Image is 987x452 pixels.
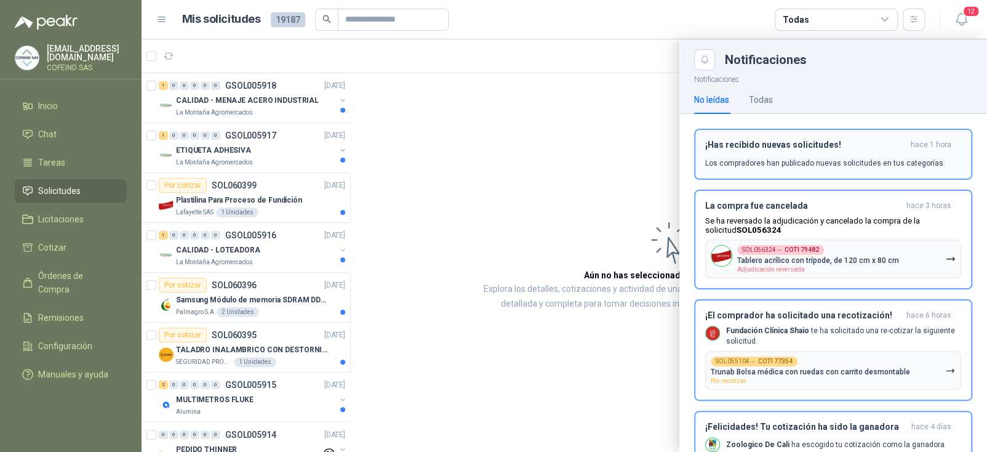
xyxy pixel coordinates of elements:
[47,64,127,71] p: COFEIND SAS
[950,9,972,31] button: 12
[15,46,39,70] img: Company Logo
[15,306,127,329] a: Remisiones
[15,123,127,146] a: Chat
[726,440,945,450] p: ha escogido tu cotización como la ganadora
[705,310,901,321] h3: ¡El comprador ha solicitado una recotización!
[38,184,81,198] span: Solicitudes
[271,12,305,27] span: 19187
[15,334,127,358] a: Configuración
[726,326,961,347] p: te ha solicitado una re-cotizar la siguiente solicitud.
[906,310,951,321] span: hace 6 horas
[705,140,906,150] h3: ¡Has recibido nuevas solicitudes!
[38,339,92,353] span: Configuración
[706,326,719,340] img: Company Logo
[15,236,127,259] a: Cotizar
[47,44,127,62] p: [EMAIL_ADDRESS][DOMAIN_NAME]
[785,247,819,253] b: COT179482
[749,93,773,107] div: Todas
[38,311,84,325] span: Remisiones
[694,93,729,107] div: No leídas
[911,140,951,150] span: hace 1 hora
[694,299,972,402] button: ¡El comprador ha solicitado una recotización!hace 6 horas Company LogoFundación Clínica Shaio te ...
[705,351,961,390] button: SOL055104→COT177354Trunab Bolsa médica con ruedas con carrito desmontablePor recotizar
[679,70,987,86] p: Notificaciones
[38,99,58,113] span: Inicio
[15,94,127,118] a: Inicio
[694,49,715,70] button: Close
[911,422,951,432] span: hace 4 días
[726,440,789,449] b: Zoologico De Cali
[705,216,961,235] p: Se ha reversado la adjudicación y cancelado la compra de la solicitud
[38,269,115,296] span: Órdenes de Compra
[758,358,793,365] b: COT177354
[182,10,261,28] h1: Mis solicitudes
[38,156,65,169] span: Tareas
[705,240,961,278] button: Company LogoSOL056324→COT179482Tablero acrílico con trípode, de 120 cm x 80 cmAdjudicación reversada
[726,326,809,335] b: Fundación Clínica Shaio
[705,422,906,432] h3: ¡Felicidades! Tu cotización ha sido la ganadora
[711,357,797,366] div: SOL055104 →
[706,438,719,451] img: Company Logo
[38,127,57,141] span: Chat
[15,208,127,231] a: Licitaciones
[737,245,824,255] div: SOL056324 →
[38,212,84,226] span: Licitaciones
[711,377,746,384] span: Por recotizar
[15,15,78,30] img: Logo peakr
[15,179,127,203] a: Solicitudes
[725,54,972,66] div: Notificaciones
[694,190,972,289] button: La compra fue canceladahace 3 horas Se ha reversado la adjudicación y cancelado la compra de la s...
[962,6,980,17] span: 12
[15,363,127,386] a: Manuales y ayuda
[694,129,972,180] button: ¡Has recibido nuevas solicitudes!hace 1 hora Los compradores han publicado nuevas solicitudes en ...
[38,368,108,381] span: Manuales y ayuda
[711,246,732,266] img: Company Logo
[15,264,127,301] a: Órdenes de Compra
[737,266,805,273] span: Adjudicación reversada
[737,256,899,265] p: Tablero acrílico con trípode, de 120 cm x 80 cm
[322,15,331,23] span: search
[15,151,127,174] a: Tareas
[705,201,901,211] h3: La compra fue cancelada
[711,368,910,376] p: Trunab Bolsa médica con ruedas con carrito desmontable
[783,13,809,26] div: Todas
[38,241,66,254] span: Cotizar
[737,225,781,235] b: SOL056324
[705,158,945,169] p: Los compradores han publicado nuevas solicitudes en tus categorías.
[906,201,951,211] span: hace 3 horas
